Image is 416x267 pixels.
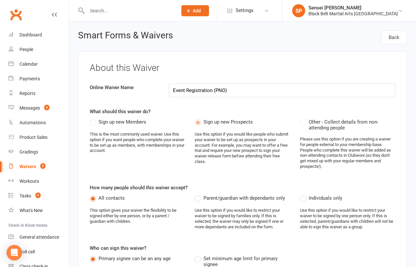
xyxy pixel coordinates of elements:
[8,159,69,174] a: Waivers 5
[8,145,69,159] a: Gradings
[19,76,40,81] div: Payments
[98,255,171,261] span: Primary signee can be an any age
[8,57,69,72] a: Calendar
[300,208,395,230] div: Use this option if you would like to restrict your waiver to be signed by one person only. If thi...
[19,193,31,198] div: Tasks
[308,11,398,17] div: Black Belt Martial Arts [GEOGRAPHIC_DATA]
[195,208,290,230] div: Use this option if you would like to restrict your waiver to be signed by families only. If this ...
[19,105,40,111] div: Messages
[8,189,69,203] a: Tasks 9
[300,137,395,169] div: Please use this option if you are creating a waiver for people external to your membership base. ...
[381,31,407,44] a: Back
[19,32,42,37] div: Dashboard
[78,31,173,42] h2: Smart Forms & Waivers
[203,194,285,201] span: Parent/guardian with dependants only
[90,184,188,192] label: How many people should this waiver accept?
[8,115,69,130] a: Automations
[8,130,69,145] a: Product Sales
[8,203,69,218] a: What's New
[44,105,49,110] span: 4
[195,132,290,165] div: Use this option if you would like people who submit your waiver to be set up as prospects in your...
[8,230,69,245] a: General attendance kiosk mode
[19,135,47,140] div: Product Sales
[8,7,24,23] a: Clubworx
[8,245,69,259] a: Roll call
[8,28,69,42] a: Dashboard
[8,86,69,101] a: Reports
[85,6,173,15] input: Search...
[309,118,395,131] span: Other - Collect details from non-attending people
[8,174,69,189] a: Workouts
[19,179,39,184] div: Workouts
[181,5,209,16] button: Add
[90,132,185,154] div: This is the most commonly used waiver. Use this option if you want people who complete your waive...
[19,120,46,125] div: Automations
[203,118,253,125] span: Sign up new Prospects
[19,47,33,52] div: People
[19,249,35,254] div: Roll call
[19,61,38,67] div: Calendar
[19,149,38,154] div: Gradings
[35,193,41,198] span: 9
[40,163,45,169] span: 5
[90,108,150,115] label: What should this waiver do?
[90,208,185,224] div: This option gives your waiver the flexibility to be signed either by one person, or by a parent /...
[19,234,59,240] div: General attendance
[308,5,398,11] div: Sensei [PERSON_NAME]
[309,194,342,201] span: Individuals only
[8,42,69,57] a: People
[6,245,22,260] div: Open Intercom Messenger
[19,208,43,213] div: What's New
[85,84,164,91] label: Online Waiver Name
[193,8,201,13] span: Add
[8,101,69,115] a: Messages 4
[8,72,69,86] a: Payments
[90,63,395,73] h3: About this Waiver
[292,4,305,17] div: SP
[98,194,125,201] span: All contacts
[90,244,146,252] label: Who can sign this waiver?
[236,3,253,18] span: Settings
[19,91,35,96] div: Reports
[19,164,36,169] div: Waivers
[98,118,146,125] span: Sign up new Members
